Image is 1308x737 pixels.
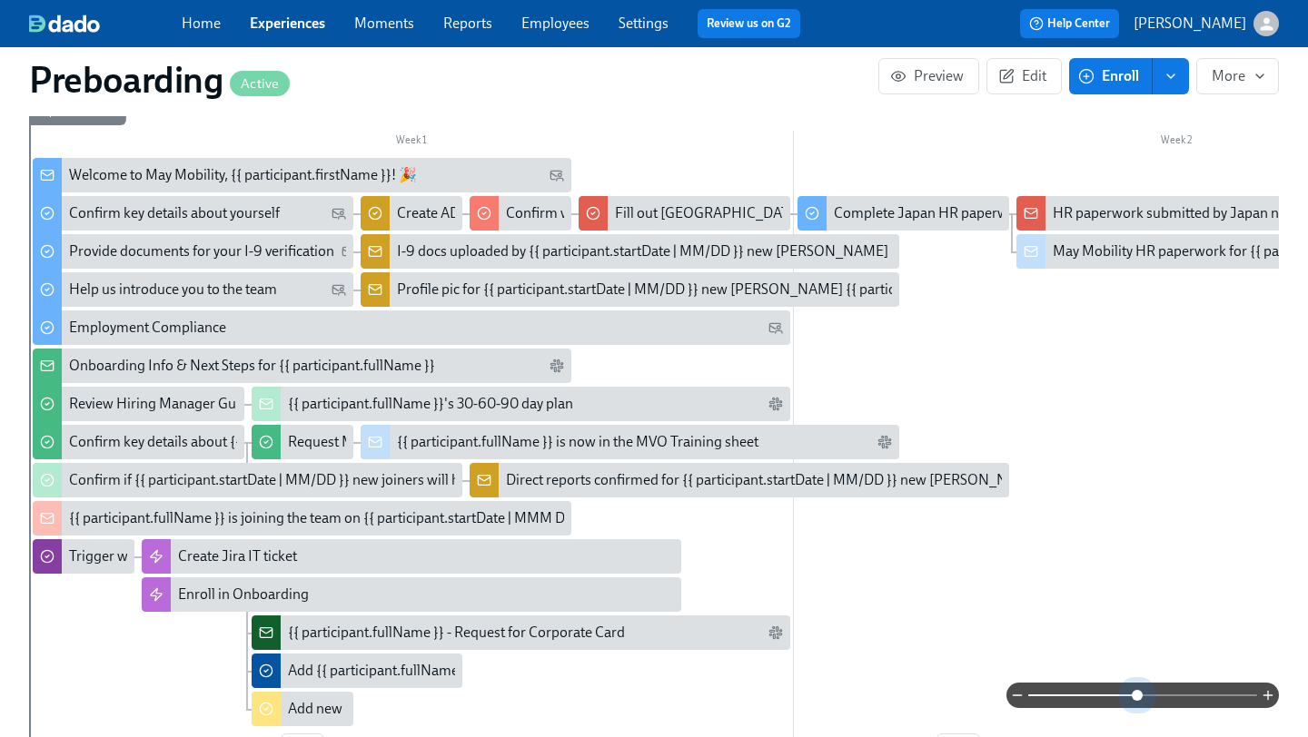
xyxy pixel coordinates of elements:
[69,280,277,300] div: Help us introduce you to the team
[288,394,573,414] div: {{ participant.fullName }}'s 30-60-90 day plan
[619,15,669,32] a: Settings
[470,463,1008,497] div: Direct reports confirmed for {{ participant.startDate | MM/DD }} new [PERSON_NAME] {{ participant...
[33,501,571,536] div: {{ participant.fullName }} is joining the team on {{ participant.startDate | MMM DD YYYY }} 🎉
[1029,15,1110,33] span: Help Center
[397,241,1047,261] div: I-9 docs uploaded by {{ participant.startDate | MM/DD }} new [PERSON_NAME] {{ participant.fullNam...
[332,282,346,297] svg: Personal Email
[69,165,417,185] div: Welcome to May Mobility, {{ participant.firstName }}! 🎉
[178,546,297,566] div: Create Jira IT ticket
[1002,67,1046,85] span: Edit
[1153,58,1189,94] button: enroll
[798,196,1009,231] div: Complete Japan HR paperwork
[397,203,966,223] div: Create ADP profile for {{ participant.fullName }} (starting {{ participant.startDate | MM/DD }}
[768,625,783,640] svg: Slack
[230,77,290,91] span: Active
[252,387,790,421] div: {{ participant.fullName }}'s 30-60-90 day plan
[252,425,353,459] div: Request MVO Training for {{ participant.fullName }}
[1082,67,1139,85] span: Enroll
[1134,11,1279,36] button: [PERSON_NAME]
[69,203,280,223] div: Confirm key details about yourself
[288,661,533,681] div: Add {{ participant.fullName }} to Fleetio
[288,432,608,452] div: Request MVO Training for {{ participant.fullName }}
[579,196,790,231] div: Fill out [GEOGRAPHIC_DATA] HR paperwork for {{ participant.fullName }}
[288,623,625,643] div: {{ participant.fullName }} - Request for Corporate Card
[707,15,791,33] a: Review us on G2
[1069,58,1153,94] button: Enroll
[986,58,1062,94] button: Edit
[361,196,462,231] div: Create ADP profile for {{ participant.fullName }} (starting {{ participant.startDate | MM/DD }}
[768,397,783,411] svg: Slack
[550,168,564,182] svg: Personal Email
[361,272,899,307] div: Profile pic for {{ participant.startDate | MM/DD }} new [PERSON_NAME] {{ participant.fullName }}
[69,356,435,376] div: Onboarding Info & Next Steps for {{ participant.fullName }}
[69,432,391,452] div: Confirm key details about {{ participant.firstName }}
[834,203,1029,223] div: Complete Japan HR paperwork
[361,425,899,459] div: {{ participant.fullName }} is now in the MVO Training sheet
[33,310,790,345] div: Employment Compliance
[69,546,270,566] div: Trigger when all IT info provided
[1196,58,1279,94] button: More
[506,470,1201,490] div: Direct reports confirmed for {{ participant.startDate | MM/DD }} new [PERSON_NAME] {{ participant...
[33,539,134,574] div: Trigger when all IT info provided
[29,15,182,33] a: dado
[332,206,346,221] svg: Personal Email
[550,359,564,373] svg: Slack
[33,463,462,497] div: Confirm if {{ participant.startDate | MM/DD }} new joiners will have direct reports
[178,585,309,604] div: Enroll in Onboarding
[69,241,334,261] div: Provide documents for your I-9 verification
[69,508,645,528] div: {{ participant.fullName }} is joining the team on {{ participant.startDate | MMM DD YYYY }} 🎉
[342,244,356,259] svg: Personal Email
[69,394,466,414] div: Review Hiring Manager Guide & provide link to onboarding plan
[182,15,221,32] a: Home
[29,131,794,154] div: Week 1
[33,387,244,421] div: Review Hiring Manager Guide & provide link to onboarding plan
[33,349,571,383] div: Onboarding Info & Next Steps for {{ participant.fullName }}
[33,272,353,307] div: Help us introduce you to the team
[894,67,964,85] span: Preview
[33,196,353,231] div: Confirm key details about yourself
[29,15,100,33] img: dado
[354,15,414,32] a: Moments
[1134,14,1246,34] p: [PERSON_NAME]
[252,692,353,726] div: Add new hire to [GEOGRAPHIC_DATA] Calendar
[29,58,290,102] h1: Preboarding
[698,9,800,38] button: Review us on G2
[142,577,680,612] div: Enroll in Onboarding
[521,15,590,32] a: Employees
[250,15,325,32] a: Experiences
[877,435,892,449] svg: Slack
[69,318,226,338] div: Employment Compliance
[878,58,979,94] button: Preview
[252,615,790,650] div: {{ participant.fullName }} - Request for Corporate Card
[768,320,783,335] svg: Personal Email
[506,203,995,223] div: Confirm work email address for {{ participant.startDate | MM/DD }} new joiners
[397,432,758,452] div: {{ participant.fullName }} is now in the MVO Training sheet
[615,203,1075,223] div: Fill out [GEOGRAPHIC_DATA] HR paperwork for {{ participant.fullName }}
[33,158,571,192] div: Welcome to May Mobility, {{ participant.firstName }}! 🎉
[470,196,571,231] div: Confirm work email address for {{ participant.startDate | MM/DD }} new joiners
[33,234,353,269] div: Provide documents for your I-9 verification
[1212,67,1263,85] span: More
[33,425,244,459] div: Confirm key details about {{ participant.firstName }}
[252,653,463,688] div: Add {{ participant.fullName }} to Fleetio
[142,539,680,574] div: Create Jira IT ticket
[443,15,492,32] a: Reports
[69,470,567,490] div: Confirm if {{ participant.startDate | MM/DD }} new joiners will have direct reports
[1020,9,1119,38] button: Help Center
[397,280,1002,300] div: Profile pic for {{ participant.startDate | MM/DD }} new [PERSON_NAME] {{ participant.fullName }}
[288,699,589,719] div: Add new hire to [GEOGRAPHIC_DATA] Calendar
[361,234,899,269] div: I-9 docs uploaded by {{ participant.startDate | MM/DD }} new [PERSON_NAME] {{ participant.fullNam...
